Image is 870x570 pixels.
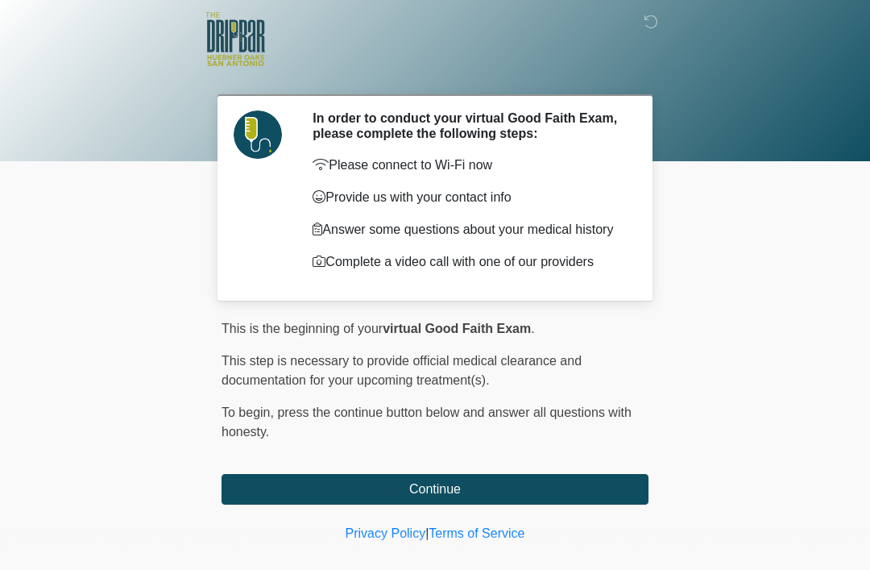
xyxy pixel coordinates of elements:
p: Please connect to Wi-Fi now [313,156,624,175]
a: Privacy Policy [346,526,426,540]
span: . [531,322,534,335]
p: Provide us with your contact info [313,188,624,207]
h2: In order to conduct your virtual Good Faith Exam, please complete the following steps: [313,110,624,141]
button: Continue [222,474,648,505]
p: Complete a video call with one of our providers [313,252,624,272]
a: Terms of Service [429,526,524,540]
span: To begin, [222,406,277,419]
img: Agent Avatar [234,110,282,159]
img: The DRIPBaR - The Strand at Huebner Oaks Logo [205,12,265,66]
span: press the continue button below and answer all questions with honesty. [222,406,632,439]
strong: virtual Good Faith Exam [383,322,531,335]
p: Answer some questions about your medical history [313,220,624,239]
a: | [425,526,429,540]
span: This is the beginning of your [222,322,383,335]
span: This step is necessary to provide official medical clearance and documentation for your upcoming ... [222,354,582,387]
